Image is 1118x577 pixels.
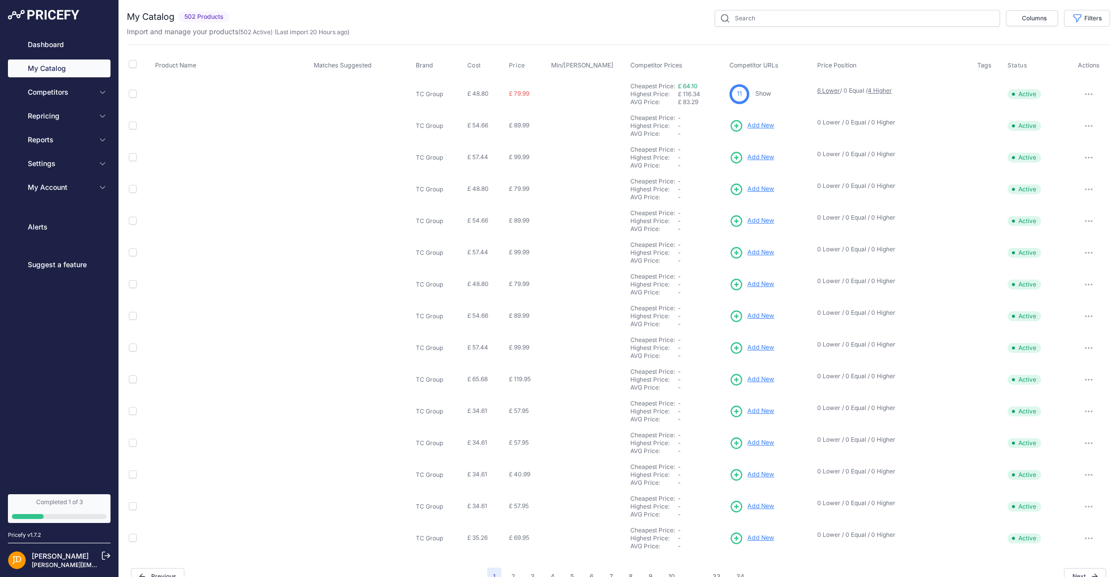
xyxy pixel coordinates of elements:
span: Active [1007,533,1041,543]
p: 0 Lower / 0 Equal / 0 Higher [817,277,967,285]
div: AVG Price: [630,384,678,392]
a: 6 Lower [817,87,840,94]
span: £ 34.61 [467,470,487,478]
span: - [678,249,681,256]
div: AVG Price: [630,511,678,519]
span: £ 57.44 [467,344,488,351]
span: £ 99.99 [509,153,529,161]
div: AVG Price: [630,542,678,550]
p: Import and manage your products [127,27,349,37]
span: - [678,431,681,439]
span: My Account [28,182,93,192]
span: Competitors [28,87,93,97]
span: Add New [747,533,774,543]
p: 0 Lower / 0 Equal / 0 Higher [817,372,967,380]
p: TC Group [416,471,463,479]
span: £ 57.44 [467,153,488,161]
div: Highest Price: [630,185,678,193]
a: Cheapest Price: [630,114,675,121]
span: - [678,225,681,232]
span: - [678,209,681,217]
span: Settings [28,159,93,169]
div: Highest Price: [630,344,678,352]
span: 11 [737,89,742,99]
p: 0 Lower / 0 Equal / 0 Higher [817,214,967,222]
span: Active [1007,406,1041,416]
div: AVG Price: [630,98,678,106]
span: Active [1007,343,1041,353]
span: - [678,320,681,328]
span: Add New [747,280,774,289]
button: My Account [8,178,111,196]
span: Add New [747,406,774,416]
div: Highest Price: [630,407,678,415]
div: AVG Price: [630,447,678,455]
a: Cheapest Price: [630,273,675,280]
span: Status [1007,61,1027,69]
span: Actions [1078,61,1100,69]
span: Reports [28,135,93,145]
span: Active [1007,280,1041,289]
p: 0 Lower / 0 Equal / 0 Higher [817,341,967,348]
div: Highest Price: [630,154,678,162]
div: Highest Price: [630,249,678,257]
span: Add New [747,153,774,162]
span: Add New [747,502,774,511]
span: - [678,368,681,375]
span: - [678,415,681,423]
h2: My Catalog [127,10,174,24]
span: - [678,344,681,351]
div: Highest Price: [630,312,678,320]
span: £ 57.95 [509,502,529,510]
div: AVG Price: [630,257,678,265]
div: AVG Price: [630,193,678,201]
button: Reports [8,131,111,149]
span: £ 89.99 [509,312,529,319]
a: 502 Active [240,28,271,36]
a: Cheapest Price: [630,431,675,439]
span: - [678,542,681,550]
button: Settings [8,155,111,173]
a: Add New [729,373,774,387]
p: 0 Lower / 0 Equal / 0 Higher [817,118,967,126]
a: Cheapest Price: [630,177,675,185]
button: Repricing [8,107,111,125]
span: £ 116.34 [678,90,700,98]
span: - [678,471,681,478]
span: - [678,439,681,447]
a: Add New [729,119,774,133]
span: - [678,273,681,280]
div: AVG Price: [630,320,678,328]
span: - [678,400,681,407]
span: (Last import 20 Hours ago) [275,28,349,36]
a: Cheapest Price: [630,463,675,470]
a: Add New [729,278,774,291]
span: - [678,463,681,470]
button: Price [509,61,527,69]
p: TC Group [416,376,463,384]
span: £ 54.66 [467,217,488,224]
span: £ 54.66 [467,121,488,129]
span: £ 34.61 [467,502,487,510]
span: Add New [747,311,774,321]
a: Completed 1 of 3 [8,494,111,523]
a: Add New [729,182,774,196]
span: £ 65.68 [467,375,488,383]
p: 0 Lower / 0 Equal / 0 Higher [817,309,967,317]
div: Highest Price: [630,439,678,447]
a: Add New [729,500,774,514]
div: AVG Price: [630,288,678,296]
span: £ 99.99 [509,344,529,351]
a: Cheapest Price: [630,304,675,312]
a: Show [755,90,771,97]
span: Add New [747,248,774,257]
p: TC Group [416,217,463,225]
p: 0 Lower / 0 Equal / 0 Higher [817,182,967,190]
div: Highest Price: [630,376,678,384]
span: £ 79.99 [509,280,529,288]
p: 0 Lower / 0 Equal / 0 Higher [817,531,967,539]
span: - [678,288,681,296]
span: Active [1007,470,1041,480]
p: 0 Lower / 0 Equal / 0 Higher [817,404,967,412]
p: 0 Lower / 0 Equal / 0 Higher [817,499,967,507]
